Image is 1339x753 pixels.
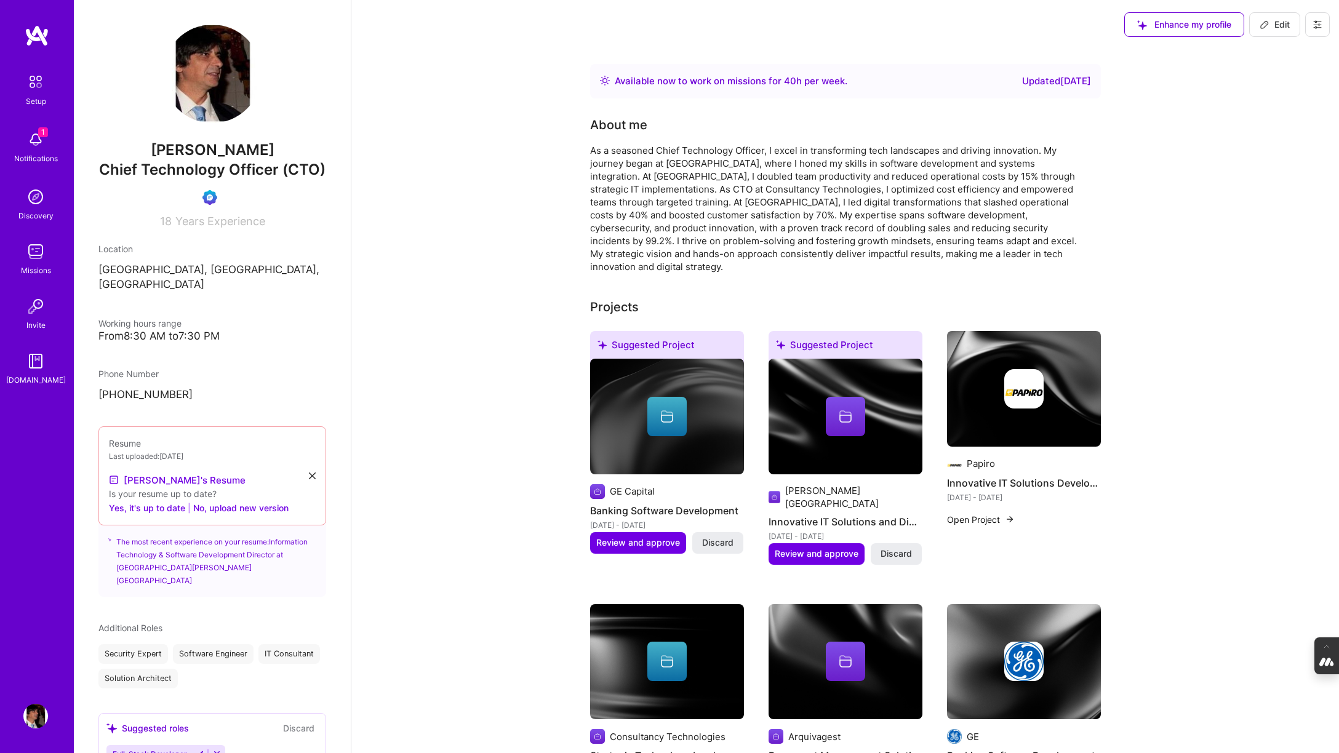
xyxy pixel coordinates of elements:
a: User Avatar [20,704,51,728]
span: Years Experience [175,215,265,228]
button: No, upload new version [193,500,289,515]
i: icon SuggestedTeams [106,723,117,733]
img: cover [947,331,1101,447]
button: Discard [279,721,318,735]
button: Review and approve [590,532,686,553]
h4: Banking Software Development [590,503,744,519]
i: icon SuggestedTeams [598,340,607,349]
div: Notifications [14,152,58,165]
span: Review and approve [596,536,680,549]
div: From 8:30 AM to 7:30 PM [98,330,326,343]
div: Papiro [967,457,995,470]
img: guide book [23,349,48,373]
img: discovery [23,185,48,209]
img: Company logo [947,456,962,471]
button: Enhance my profile [1124,12,1244,37]
img: Availability [600,76,610,86]
h4: Innovative IT Solutions and Digital Transformation [769,514,922,530]
div: Updated [DATE] [1022,74,1091,89]
span: 18 [160,215,172,228]
span: 1 [38,127,48,137]
img: cover [947,604,1101,720]
div: The most recent experience on your resume: Information Technology & Software Development Director... [98,518,326,597]
div: Location [98,242,326,255]
span: Phone Number [98,369,159,379]
div: Software Engineer [173,644,254,664]
img: Company logo [1004,369,1044,408]
div: [DOMAIN_NAME] [6,373,66,386]
div: GE Capital [610,485,655,498]
img: cover [590,604,744,720]
img: Company logo [769,729,783,744]
span: Discard [881,548,912,560]
img: bell [23,127,48,152]
div: Suggested Project [590,331,744,364]
p: [GEOGRAPHIC_DATA], [GEOGRAPHIC_DATA], [GEOGRAPHIC_DATA] [98,263,326,292]
div: Security Expert [98,644,168,664]
img: Resume [109,475,119,485]
i: icon SuggestedTeams [108,535,111,544]
div: Discovery [18,209,54,222]
div: Suggested Project [769,331,922,364]
span: | [188,501,191,514]
div: IT Consultant [258,644,320,664]
img: teamwork [23,239,48,264]
span: Chief Technology Officer (CTO) [99,161,326,178]
button: Discard [871,543,922,564]
span: [PERSON_NAME] [98,141,326,159]
span: 40 [784,75,796,87]
div: [DATE] - [DATE] [590,519,744,532]
span: Review and approve [775,548,858,560]
div: Consultancy Technologies [610,730,725,743]
h4: Innovative IT Solutions Development [947,475,1101,491]
div: As a seasoned Chief Technology Officer, I excel in transforming tech landscapes and driving innov... [590,144,1082,273]
img: cover [769,359,922,474]
p: [PHONE_NUMBER] [98,388,326,402]
div: Missions [21,264,51,277]
img: Company logo [1004,642,1044,681]
div: [DATE] - [DATE] [947,491,1101,504]
span: Resume [109,438,141,448]
div: GE [967,730,979,743]
img: User Avatar [163,25,262,123]
img: setup [23,69,49,95]
img: Company logo [769,490,780,504]
div: Suggested roles [106,722,189,735]
div: Invite [26,319,46,332]
div: Last uploaded: [DATE] [109,450,316,463]
span: Enhance my profile [1137,18,1231,31]
button: Yes, it's up to date [109,500,185,515]
a: [PERSON_NAME]'s Resume [109,472,246,487]
button: Open Project [947,513,1015,526]
img: Evaluation Call Booked [202,190,217,205]
div: Projects [590,298,639,316]
div: [DATE] - [DATE] [769,530,922,543]
img: cover [590,359,744,474]
img: Company logo [947,729,962,744]
span: Discard [702,536,733,549]
button: Discard [692,532,743,553]
img: User Avatar [23,704,48,728]
div: Is your resume up to date? [109,487,316,500]
span: Additional Roles [98,623,162,633]
div: Available now to work on missions for h per week . [615,74,847,89]
button: Review and approve [769,543,865,564]
div: Arquivagest [788,730,841,743]
i: icon SuggestedTeams [776,340,785,349]
div: About me [590,116,647,134]
img: logo [25,25,49,47]
img: cover [769,604,922,720]
img: Company logo [590,484,605,499]
span: Working hours range [98,318,182,329]
i: icon SuggestedTeams [1137,20,1147,30]
img: arrow-right [1005,514,1015,524]
i: icon Close [309,472,316,479]
button: Edit [1249,12,1300,37]
img: Company logo [590,729,605,744]
div: Setup [26,95,46,108]
div: [PERSON_NAME][GEOGRAPHIC_DATA] [785,484,922,510]
img: Invite [23,294,48,319]
div: Solution Architect [98,669,178,688]
span: Edit [1260,18,1290,31]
